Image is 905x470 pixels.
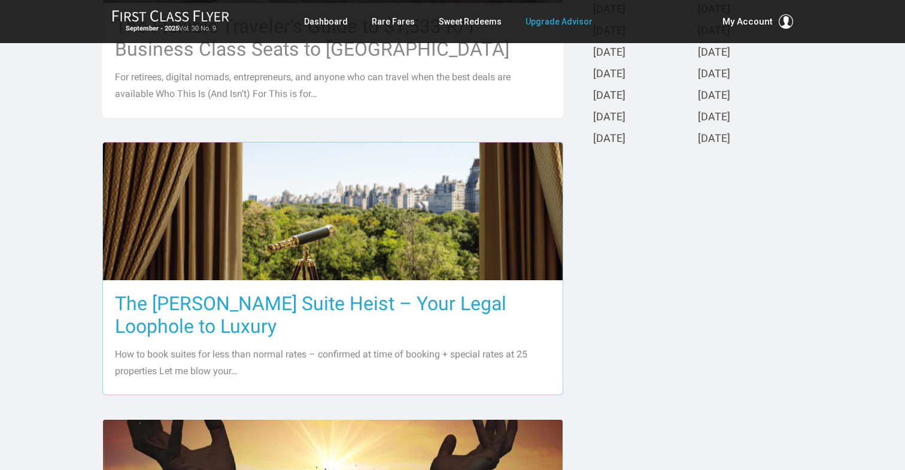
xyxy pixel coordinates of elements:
[698,90,730,102] a: [DATE]
[115,69,551,102] p: For retirees, digital nomads, entrepreneurs, and anyone who can travel when the best deals are av...
[593,68,625,81] a: [DATE]
[304,11,348,32] a: Dashboard
[698,68,730,81] a: [DATE]
[593,111,625,124] a: [DATE]
[115,346,551,380] p: How to book suites for less than normal rates – confirmed at time of booking + special rates at 2...
[698,133,730,145] a: [DATE]
[439,11,502,32] a: Sweet Redeems
[593,133,625,145] a: [DATE]
[112,10,229,22] img: First Class Flyer
[593,90,625,102] a: [DATE]
[722,14,793,29] button: My Account
[593,47,625,59] a: [DATE]
[698,111,730,124] a: [DATE]
[526,11,593,32] a: Upgrade Advisor
[112,10,229,34] a: First Class FlyerSeptember - 2025Vol. 30 No. 9
[698,47,730,59] a: [DATE]
[372,11,415,32] a: Rare Fares
[102,142,563,395] a: The [PERSON_NAME] Suite Heist – Your Legal Loophole to Luxury How to book suites for less than no...
[112,25,229,33] small: Vol. 30 No. 9
[115,292,551,338] h3: The [PERSON_NAME] Suite Heist – Your Legal Loophole to Luxury
[722,14,773,29] span: My Account
[126,25,179,32] strong: September - 2025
